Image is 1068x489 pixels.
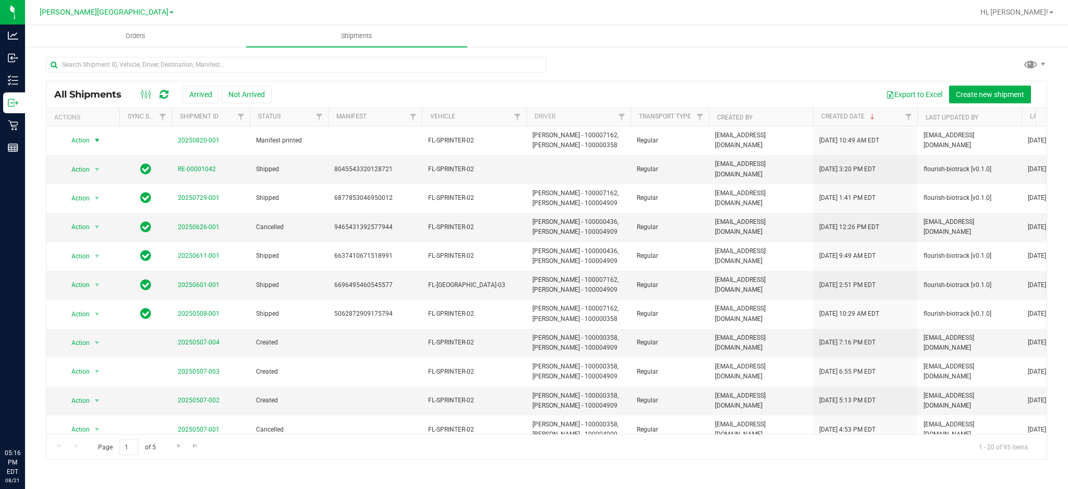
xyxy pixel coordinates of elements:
span: FL-SPRINTER-02 [428,164,520,174]
span: [PERSON_NAME] - 100007162, [PERSON_NAME] - 100004909 [532,188,624,208]
span: Shipped [256,251,322,261]
span: [EMAIL_ADDRESS][DOMAIN_NAME] [924,217,1015,237]
span: [EMAIL_ADDRESS][DOMAIN_NAME] [924,130,1015,150]
span: In Sync [140,220,151,234]
span: Action [62,393,90,408]
span: [PERSON_NAME] - 100000358, [PERSON_NAME] - 100004909 [532,420,624,439]
span: Shipped [256,280,322,290]
inline-svg: Reports [8,142,18,153]
span: flourish-biotrack [v0.1.0] [924,164,991,174]
span: [EMAIL_ADDRESS][DOMAIN_NAME] [715,333,807,353]
a: 20250729-001 [178,194,220,201]
span: Shipped [256,193,322,203]
p: 05:16 PM EDT [5,448,20,476]
span: Shipments [327,31,386,41]
span: Action [62,307,90,321]
a: 20250601-001 [178,281,220,289]
span: [DATE] 9:49 AM EDT [819,251,876,261]
span: flourish-biotrack [v0.1.0] [924,309,991,319]
a: 20250508-001 [178,310,220,317]
a: Transport Type [639,113,691,120]
p: 08/21 [5,476,20,484]
span: select [91,307,104,321]
a: Filter [311,108,328,126]
span: Regular [637,338,702,348]
span: Regular [637,222,702,232]
span: Action [62,278,90,292]
a: Manifest [336,113,367,120]
a: Go to the next page [171,439,186,453]
span: 6696495460545577 [334,280,416,290]
span: [PERSON_NAME] - 100000436, [PERSON_NAME] - 100004909 [532,217,624,237]
span: 5062872909175794 [334,309,416,319]
span: [PERSON_NAME][GEOGRAPHIC_DATA] [40,8,168,17]
span: Action [62,220,90,234]
a: Created By [717,114,753,121]
th: Driver [526,108,630,126]
span: 6637410671518991 [334,251,416,261]
span: select [91,249,104,264]
a: Shipment ID [180,113,219,120]
a: Go to the last page [188,439,203,453]
span: FL-SPRINTER-02 [428,136,520,146]
a: Orders [25,25,246,47]
a: Filter [233,108,250,126]
a: Filter [900,108,917,126]
inline-svg: Analytics [8,30,18,41]
span: [EMAIL_ADDRESS][DOMAIN_NAME] [924,362,1015,381]
span: select [91,422,104,437]
span: select [91,220,104,234]
span: flourish-biotrack [v0.1.0] [924,251,991,261]
span: Manifest printed [256,136,322,146]
span: FL-[GEOGRAPHIC_DATA]-03 [428,280,520,290]
span: All Shipments [54,89,132,100]
inline-svg: Inbound [8,53,18,63]
iframe: Resource center [10,405,42,437]
span: Created [256,367,322,377]
span: In Sync [140,278,151,292]
span: select [91,191,104,206]
span: [EMAIL_ADDRESS][DOMAIN_NAME] [715,420,807,439]
a: RE-00001042 [178,165,216,173]
span: [EMAIL_ADDRESS][DOMAIN_NAME] [715,304,807,324]
span: [DATE] 10:29 AM EDT [819,309,879,319]
span: Action [62,162,90,177]
input: 1 [119,439,138,455]
inline-svg: Retail [8,120,18,130]
span: flourish-biotrack [v0.1.0] [924,280,991,290]
span: Regular [637,136,702,146]
span: select [91,336,104,350]
span: Regular [637,164,702,174]
span: Action [62,249,90,264]
span: Created [256,396,322,405]
a: 20250611-001 [178,252,220,259]
span: [DATE] 4:53 PM EDT [819,425,876,435]
span: Regular [637,425,702,435]
span: [EMAIL_ADDRESS][DOMAIN_NAME] [715,246,807,266]
span: Regular [637,280,702,290]
span: select [91,393,104,408]
span: FL-SPRINTER-02 [428,309,520,319]
span: Regular [637,367,702,377]
span: Orders [112,31,160,41]
span: select [91,278,104,292]
span: [PERSON_NAME] - 100000358, [PERSON_NAME] - 100004909 [532,391,624,411]
span: Regular [637,193,702,203]
span: [DATE] 12:26 PM EDT [819,222,879,232]
span: [PERSON_NAME] - 100007162, [PERSON_NAME] - 100000358 [532,304,624,324]
span: [DATE] 10:49 AM EDT [819,136,879,146]
a: 20250820-001 [178,137,220,144]
span: FL-SPRINTER-02 [428,193,520,203]
a: Filter [154,108,172,126]
span: Regular [637,309,702,319]
a: Filter [405,108,422,126]
span: Create new shipment [956,90,1024,99]
a: Shipments [246,25,467,47]
span: Action [62,422,90,437]
span: Cancelled [256,222,322,232]
div: Actions [54,114,115,121]
inline-svg: Inventory [8,75,18,86]
span: select [91,133,104,148]
span: [EMAIL_ADDRESS][DOMAIN_NAME] [924,391,1015,411]
span: Shipped [256,164,322,174]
